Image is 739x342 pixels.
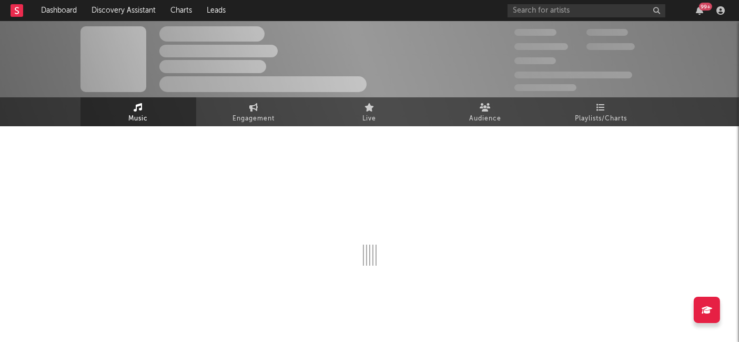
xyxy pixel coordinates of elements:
[80,97,196,126] a: Music
[428,97,543,126] a: Audience
[586,29,628,36] span: 100,000
[312,97,428,126] a: Live
[514,72,632,78] span: 50,000,000 Monthly Listeners
[696,6,703,15] button: 99+
[508,4,665,17] input: Search for artists
[586,43,635,50] span: 1,000,000
[363,113,377,125] span: Live
[128,113,148,125] span: Music
[196,97,312,126] a: Engagement
[514,84,576,91] span: Jump Score: 85.0
[514,29,556,36] span: 300,000
[575,113,627,125] span: Playlists/Charts
[543,97,659,126] a: Playlists/Charts
[514,43,568,50] span: 50,000,000
[469,113,501,125] span: Audience
[699,3,712,11] div: 99 +
[514,57,556,64] span: 100,000
[233,113,275,125] span: Engagement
